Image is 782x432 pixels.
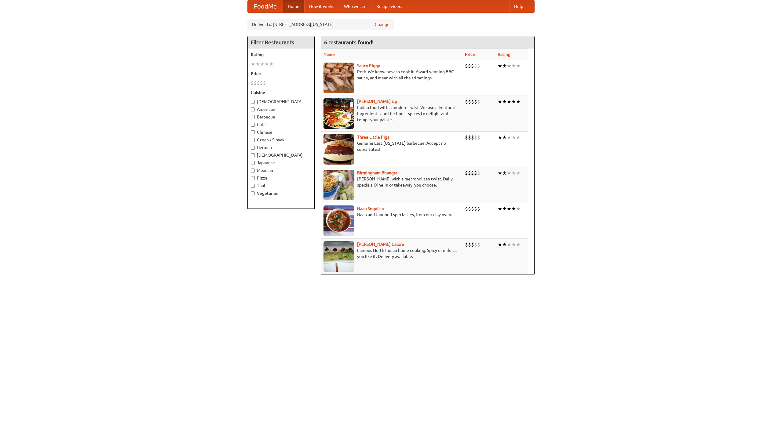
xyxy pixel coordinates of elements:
[477,205,480,212] li: $
[357,170,397,175] a: Birmingham Bhangra
[477,170,480,176] li: $
[251,137,311,143] label: Czech / Slovak
[255,61,260,67] li: ★
[498,63,502,69] li: ★
[251,167,311,173] label: Mexican
[498,52,510,57] a: Rating
[502,205,507,212] li: ★
[471,63,474,69] li: $
[468,241,471,248] li: $
[323,63,354,93] img: saucy.jpg
[251,123,255,127] input: Cafe
[357,135,389,140] b: Three Little Pigs
[251,80,254,86] li: $
[251,146,255,150] input: German
[263,80,266,86] li: $
[468,205,471,212] li: $
[477,134,480,141] li: $
[323,98,354,129] img: curryup.jpg
[468,134,471,141] li: $
[502,98,507,105] li: ★
[248,0,283,13] a: FoodMe
[323,134,354,165] img: littlepigs.jpg
[251,61,255,67] li: ★
[324,39,374,45] ng-pluralize: 6 restaurants found!
[498,98,502,105] li: ★
[511,134,516,141] li: ★
[516,63,521,69] li: ★
[357,206,384,211] a: Naan Sequitur
[251,115,255,119] input: Barbecue
[511,241,516,248] li: ★
[511,98,516,105] li: ★
[251,152,311,158] label: [DEMOGRAPHIC_DATA]
[323,140,460,152] p: Genuine East [US_STATE] barbecue. Accept no substitutes!
[465,98,468,105] li: $
[251,176,255,180] input: Pizza
[251,99,311,105] label: [DEMOGRAPHIC_DATA]
[477,63,480,69] li: $
[251,71,311,77] h5: Price
[323,212,460,218] p: Naan and tandoori specialties, from our clay oven.
[375,21,389,27] a: Change
[339,0,371,13] a: Who we are
[251,122,311,128] label: Cafe
[357,242,404,247] a: [PERSON_NAME] Galore
[323,247,460,260] p: Famous North Indian home cooking. Spicy or mild, as you like it. Delivery available.
[357,99,397,104] a: [PERSON_NAME] Up
[323,52,335,57] a: Name
[516,98,521,105] li: ★
[251,161,255,165] input: Japanese
[471,241,474,248] li: $
[323,205,354,236] img: naansequitur.jpg
[516,205,521,212] li: ★
[509,0,528,13] a: Help
[474,63,477,69] li: $
[251,160,311,166] label: Japanese
[283,0,304,13] a: Home
[474,205,477,212] li: $
[511,205,516,212] li: ★
[468,170,471,176] li: $
[474,170,477,176] li: $
[260,61,265,67] li: ★
[507,170,511,176] li: ★
[507,241,511,248] li: ★
[498,134,502,141] li: ★
[251,129,311,135] label: Chinese
[247,19,394,30] div: Deliver to: [STREET_ADDRESS][US_STATE]
[511,63,516,69] li: ★
[477,98,480,105] li: $
[516,134,521,141] li: ★
[251,190,311,196] label: Vegetarian
[471,170,474,176] li: $
[474,241,477,248] li: $
[251,169,255,172] input: Mexican
[498,205,502,212] li: ★
[465,241,468,248] li: $
[516,170,521,176] li: ★
[465,63,468,69] li: $
[251,138,255,142] input: Czech / Slovak
[516,241,521,248] li: ★
[474,98,477,105] li: $
[511,170,516,176] li: ★
[251,52,311,58] h5: Rating
[468,63,471,69] li: $
[251,114,311,120] label: Barbecue
[254,80,257,86] li: $
[465,170,468,176] li: $
[248,36,314,49] h4: Filter Restaurants
[371,0,408,13] a: Recipe videos
[465,205,468,212] li: $
[323,104,460,123] p: Indian food with a modern twist. We use all-natural ingredients and the finest spices to delight ...
[323,241,354,272] img: currygalore.jpg
[269,61,274,67] li: ★
[465,52,475,57] a: Price
[502,134,507,141] li: ★
[251,153,255,157] input: [DEMOGRAPHIC_DATA]
[471,205,474,212] li: $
